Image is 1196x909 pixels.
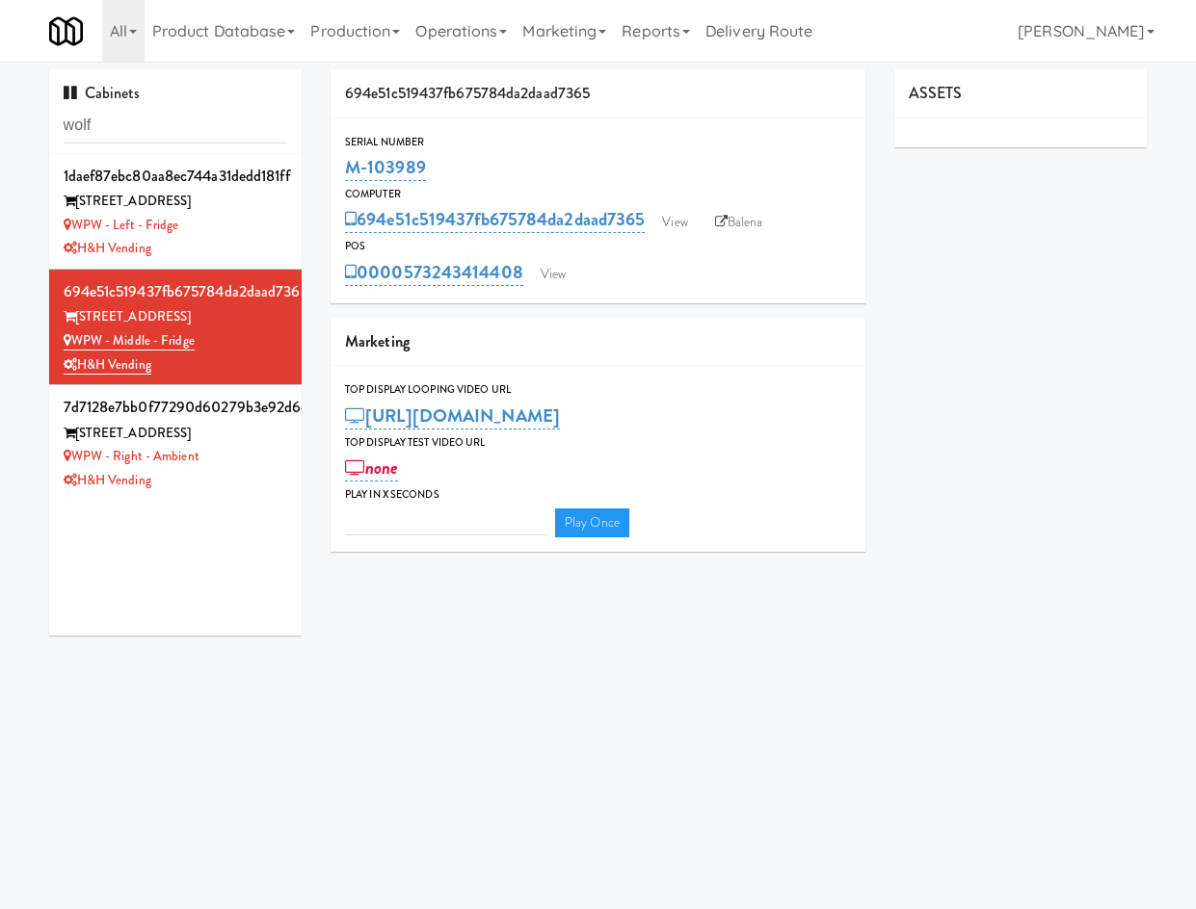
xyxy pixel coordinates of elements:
div: Play in X seconds [345,485,851,505]
div: POS [345,237,851,256]
a: View [652,208,697,237]
a: WPW - Left - Fridge [64,216,179,234]
span: Marketing [345,330,410,352]
div: 1daef87ebc80aa8ec744a31dedd181ff [64,162,288,191]
span: Cabinets [64,82,141,104]
input: Search cabinets [64,108,288,143]
a: WPW - Middle - Fridge [64,331,195,351]
div: Top Display Test Video Url [345,433,851,453]
li: 7d7128e7bb0f77290d60279b3e92d6dd[STREET_ADDRESS] WPW - Right - AmbientH&H Vending [49,385,303,500]
div: [STREET_ADDRESS] [64,190,288,214]
div: [STREET_ADDRESS] [64,422,288,446]
a: WPW - Right - Ambient [64,447,199,465]
a: H&H Vending [64,471,151,489]
img: Micromart [49,14,83,48]
div: Top Display Looping Video Url [345,380,851,400]
a: [URL][DOMAIN_NAME] [345,403,560,429]
div: Computer [345,185,851,204]
div: 694e51c519437fb675784da2daad7365 [331,69,865,118]
a: M-103989 [345,154,426,181]
div: Serial Number [345,133,851,152]
a: H&H Vending [64,239,151,257]
div: 694e51c519437fb675784da2daad7365 [64,277,288,306]
li: 694e51c519437fb675784da2daad7365[STREET_ADDRESS] WPW - Middle - FridgeH&H Vending [49,270,303,385]
a: none [345,454,398,481]
a: H&H Vending [64,355,151,375]
a: View [531,260,575,289]
a: Balena [705,208,773,237]
a: 694e51c519437fb675784da2daad7365 [345,206,645,233]
a: 0000573243414408 [345,259,523,286]
div: [STREET_ADDRESS] [64,305,288,329]
li: 1daef87ebc80aa8ec744a31dedd181ff[STREET_ADDRESS] WPW - Left - FridgeH&H Vending [49,154,303,270]
span: ASSETS [909,82,963,104]
div: 7d7128e7bb0f77290d60279b3e92d6dd [64,393,288,422]
a: Play Once [555,508,629,537]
